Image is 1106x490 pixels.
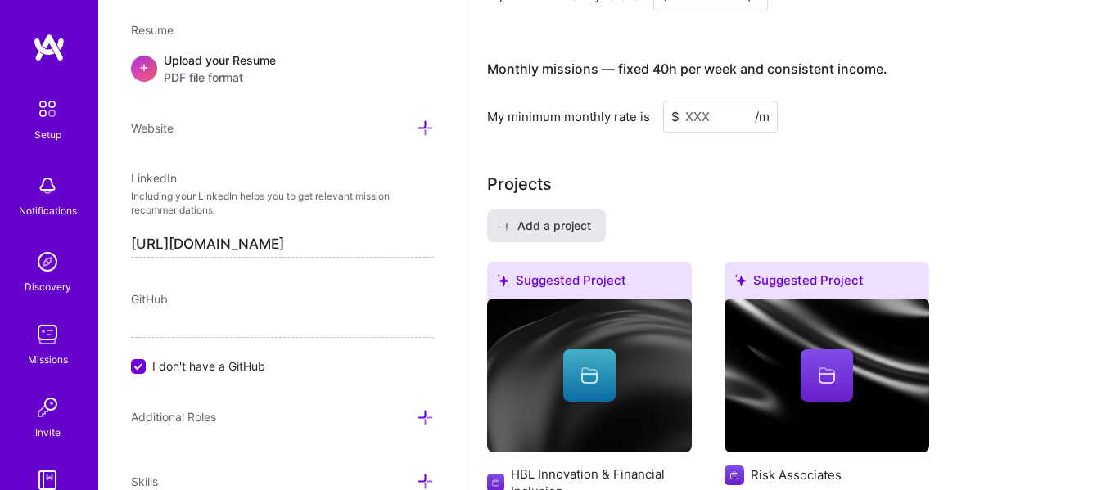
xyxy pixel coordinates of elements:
img: bell [31,169,64,202]
span: $ [671,108,679,125]
img: cover [487,299,692,452]
span: GitHub [131,292,168,306]
span: Add a project [502,218,591,234]
div: Add projects you've worked on [487,172,552,196]
img: Invite [31,391,64,424]
span: /m [755,108,770,125]
div: Projects [487,172,552,196]
span: Skills [131,474,158,488]
div: Missions [28,351,68,368]
div: Invite [35,424,61,441]
span: + [139,58,149,75]
span: Website [131,121,174,135]
img: cover [725,299,929,452]
h4: Monthly missions — fixed 40h per week and consistent income. [487,61,887,77]
span: Additional Roles [131,410,216,424]
img: teamwork [31,318,64,351]
div: +Upload your ResumePDF file format [131,52,434,86]
p: Including your LinkedIn helps you to get relevant mission recommendations. [131,190,434,218]
span: LinkedIn [131,171,177,185]
img: discovery [31,245,64,278]
div: Suggested Project [487,262,692,305]
img: logo [33,33,65,62]
i: icon SuggestedTeams [497,274,509,286]
span: PDF file format [164,69,276,86]
div: Setup [34,126,61,143]
input: XXX [663,101,778,133]
span: I don't have a GitHub [152,357,265,375]
i: icon SuggestedTeams [734,274,747,286]
div: Discovery [25,278,71,295]
div: Risk Associates [751,466,842,483]
button: Add a project [487,209,606,242]
div: Upload your Resume [164,52,276,86]
img: setup [30,92,65,126]
div: Notifications [19,202,77,219]
span: Resume [131,23,174,37]
i: icon PlusBlack [502,223,511,232]
div: My minimum monthly rate is [487,108,650,125]
img: Company logo [725,465,744,485]
div: Suggested Project [725,262,929,305]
